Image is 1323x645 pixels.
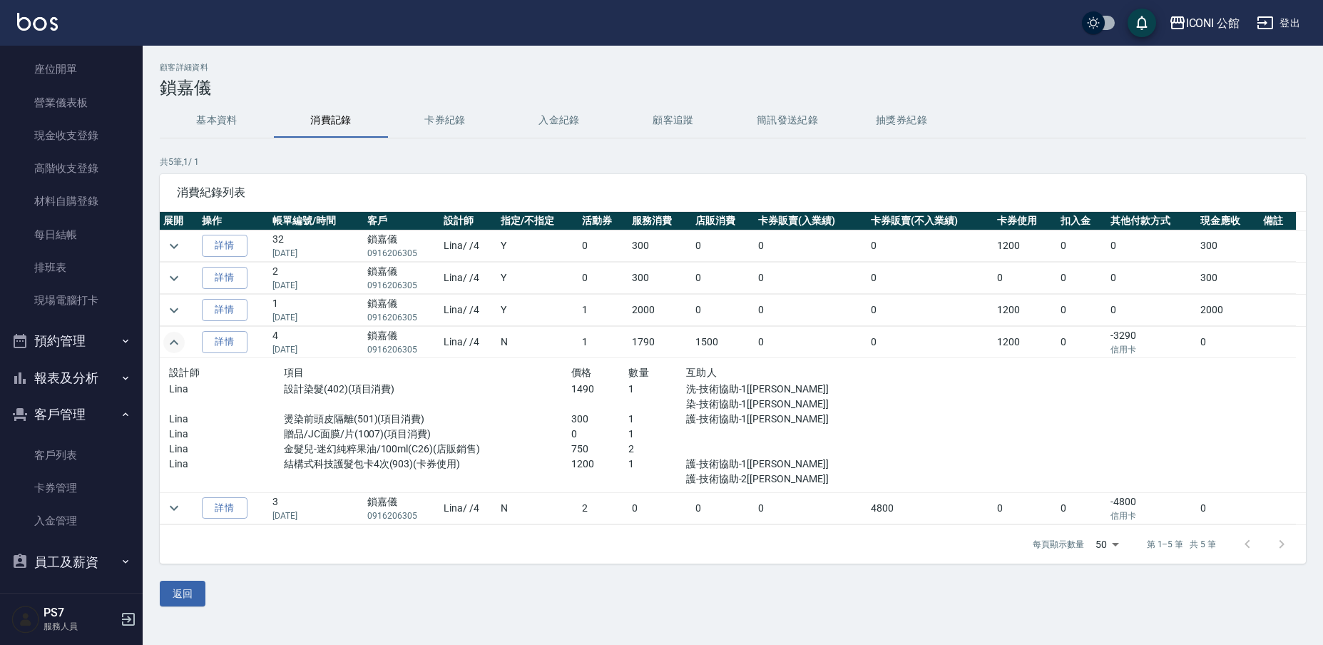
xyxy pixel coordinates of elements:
a: 詳情 [202,267,247,289]
td: 0 [1107,230,1197,262]
button: save [1128,9,1156,37]
h3: 鎖嘉儀 [160,78,1306,98]
td: 1790 [628,327,692,358]
span: 互助人 [686,367,717,378]
th: 卡券使用 [993,212,1057,230]
td: Lina / /4 [440,295,497,326]
th: 客戶 [364,212,440,230]
p: 洗-技術協助-1[[PERSON_NAME]] [686,382,859,397]
td: 300 [628,263,692,294]
button: 員工及薪資 [6,544,137,581]
th: 店販消費 [692,212,755,230]
button: 卡券紀錄 [388,103,502,138]
td: Lina / /4 [440,327,497,358]
a: 每日結帳 [6,218,137,251]
p: 300 [571,412,629,427]
p: 0916206305 [367,247,436,260]
button: expand row [163,235,185,257]
td: Y [497,295,578,326]
button: 基本資料 [160,103,274,138]
td: N [497,327,578,358]
p: Lina [169,442,284,457]
button: 入金紀錄 [502,103,616,138]
td: 3 [269,492,364,524]
p: 0916206305 [367,343,436,356]
th: 指定/不指定 [497,212,578,230]
td: 300 [628,230,692,262]
a: 卡券管理 [6,472,137,504]
td: 1 [578,295,628,326]
p: 1490 [571,382,629,397]
button: 報表及分析 [6,360,137,397]
p: [DATE] [272,311,360,324]
td: -4800 [1107,492,1197,524]
p: 1200 [571,457,629,472]
p: [DATE] [272,343,360,356]
a: 現金收支登錄 [6,119,137,152]
td: 0 [867,327,993,358]
p: 信用卡 [1110,509,1193,522]
td: 0 [993,263,1057,294]
span: 數量 [628,367,649,378]
p: 750 [571,442,629,457]
h5: PS7 [44,606,116,620]
td: 300 [1197,230,1260,262]
td: 0 [1107,263,1197,294]
th: 現金應收 [1197,212,1260,230]
td: 1500 [692,327,755,358]
td: 0 [692,230,755,262]
td: Y [497,230,578,262]
td: 0 [1197,492,1260,524]
td: 0 [1057,230,1107,262]
span: 價格 [571,367,592,378]
td: 0 [1107,295,1197,326]
p: Lina [169,427,284,442]
td: 鎖嘉儀 [364,492,440,524]
td: 鎖嘉儀 [364,263,440,294]
a: 高階收支登錄 [6,152,137,185]
p: 共 5 筆, 1 / 1 [160,156,1306,168]
span: 項目 [284,367,305,378]
p: 0916206305 [367,311,436,324]
th: 扣入金 [1057,212,1107,230]
td: 1200 [993,327,1057,358]
button: 客戶管理 [6,396,137,433]
td: 0 [1197,327,1260,358]
td: 2000 [1197,295,1260,326]
a: 排班表 [6,251,137,284]
td: Lina / /4 [440,492,497,524]
td: 4800 [867,492,993,524]
p: Lina [169,412,284,427]
p: 1 [628,457,686,472]
td: 0 [578,230,628,262]
td: 0 [755,230,867,262]
td: 0 [755,492,867,524]
td: 0 [692,295,755,326]
p: 1 [628,412,686,427]
td: 0 [1057,295,1107,326]
a: 詳情 [202,331,247,353]
td: 0 [628,492,692,524]
td: 0 [755,263,867,294]
p: 護-技術協助-1[[PERSON_NAME]] [686,412,859,427]
p: 護-技術協助-1[[PERSON_NAME]] [686,457,859,472]
div: ICONI 公館 [1186,14,1240,32]
td: N [497,492,578,524]
p: 0916206305 [367,509,436,522]
a: 入金管理 [6,504,137,537]
td: 鎖嘉儀 [364,230,440,262]
p: 2 [628,442,686,457]
th: 其他付款方式 [1107,212,1197,230]
p: Lina [169,457,284,472]
td: 0 [578,263,628,294]
p: [DATE] [272,247,360,260]
p: 第 1–5 筆 共 5 筆 [1147,538,1216,551]
td: 2000 [628,295,692,326]
button: expand row [163,300,185,321]
th: 展開 [160,212,198,230]
td: 2 [269,263,364,294]
a: 現場電腦打卡 [6,284,137,317]
button: expand row [163,268,185,289]
p: 贈品/JC面膜/片(1007)(項目消費) [284,427,571,442]
td: 0 [867,295,993,326]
